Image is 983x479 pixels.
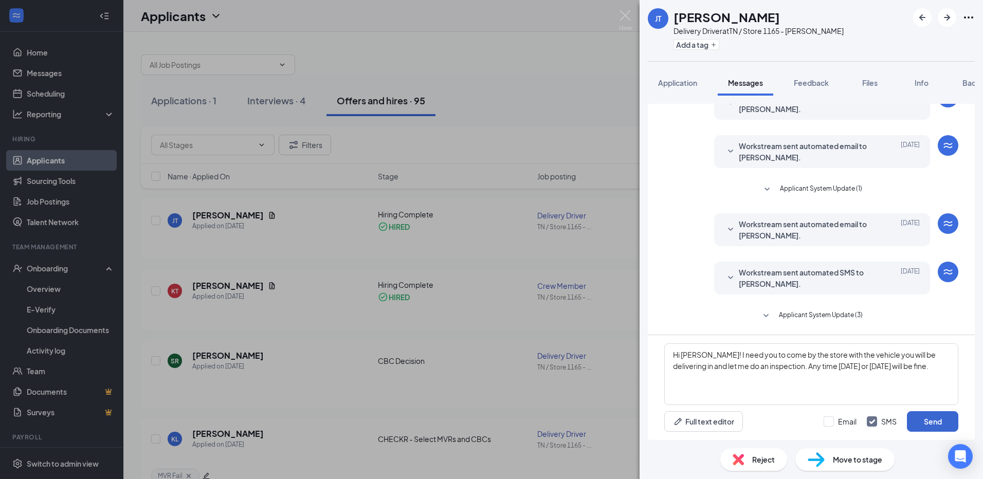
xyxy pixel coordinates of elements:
[664,411,743,432] button: Full text editorPen
[760,310,772,322] svg: SmallChevronDown
[913,8,932,27] button: ArrowLeftNew
[942,266,954,278] svg: WorkstreamLogo
[711,42,717,48] svg: Plus
[728,78,763,87] span: Messages
[915,78,929,87] span: Info
[739,218,873,241] span: Workstream sent automated email to [PERSON_NAME].
[780,183,862,196] span: Applicant System Update (1)
[779,310,863,322] span: Applicant System Update (3)
[673,26,844,36] div: Delivery Driver at TN / Store 1165 - [PERSON_NAME]
[942,217,954,230] svg: WorkstreamLogo
[760,310,863,322] button: SmallChevronDownApplicant System Update (3)
[664,343,958,405] textarea: Hi [PERSON_NAME]! I need you to come by the store with the vehicle you will be delivering in and ...
[794,78,829,87] span: Feedback
[901,267,920,289] span: [DATE]
[658,78,697,87] span: Application
[901,140,920,163] span: [DATE]
[938,8,956,27] button: ArrowRight
[907,411,958,432] button: Send
[862,78,878,87] span: Files
[761,183,773,196] svg: SmallChevronDown
[655,13,661,24] div: JT
[724,224,737,236] svg: SmallChevronDown
[941,11,953,24] svg: ArrowRight
[724,272,737,284] svg: SmallChevronDown
[752,454,775,465] span: Reject
[673,416,683,427] svg: Pen
[962,11,975,24] svg: Ellipses
[761,183,862,196] button: SmallChevronDownApplicant System Update (1)
[948,444,973,469] div: Open Intercom Messenger
[942,139,954,152] svg: WorkstreamLogo
[673,39,719,50] button: PlusAdd a tag
[673,8,780,26] h1: [PERSON_NAME]
[916,11,929,24] svg: ArrowLeftNew
[901,218,920,241] span: [DATE]
[833,454,882,465] span: Move to stage
[724,145,737,158] svg: SmallChevronDown
[739,140,873,163] span: Workstream sent automated email to [PERSON_NAME].
[739,267,873,289] span: Workstream sent automated SMS to [PERSON_NAME].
